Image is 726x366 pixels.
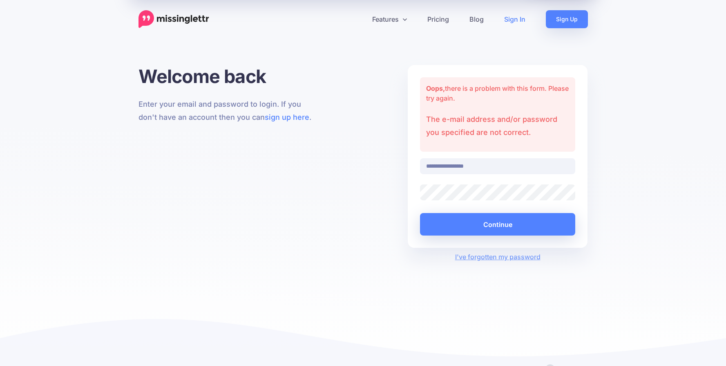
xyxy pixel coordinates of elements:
[420,77,576,152] div: there is a problem with this form. Please try again.
[417,10,459,28] a: Pricing
[494,10,536,28] a: Sign In
[362,10,417,28] a: Features
[138,65,319,88] h1: Welcome back
[420,213,576,236] button: Continue
[426,84,445,92] strong: Oops,
[138,98,319,124] p: Enter your email and password to login. If you don't have an account then you can .
[265,113,309,121] a: sign up here
[546,10,588,28] a: Sign Up
[455,253,541,261] a: I've forgotten my password
[459,10,494,28] a: Blog
[426,113,570,139] p: The e-mail address and/or password you specified are not correct.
